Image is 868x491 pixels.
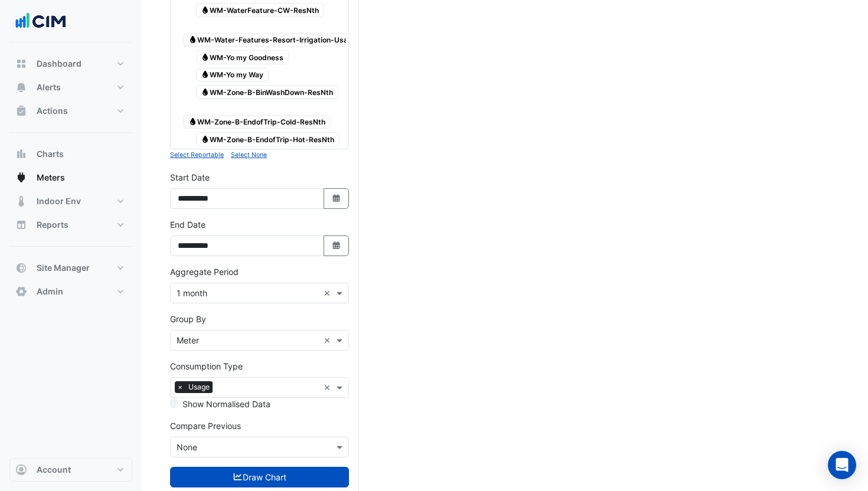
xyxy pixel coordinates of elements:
button: Reports [9,213,132,237]
app-icon: Meters [15,172,27,184]
span: WM-Zone-B-EndofTrip-Hot-ResNth [196,132,340,146]
fa-icon: Water [201,87,210,96]
button: Site Manager [9,256,132,280]
label: Compare Previous [170,420,241,432]
fa-icon: Water [201,5,210,14]
button: Account [9,458,132,482]
button: Meters [9,166,132,189]
button: Alerts [9,76,132,99]
label: Start Date [170,171,210,184]
span: Admin [37,286,63,297]
span: WM-Zone-B-BinWashDown-ResNth [196,85,339,99]
span: Charts [37,148,64,160]
span: WM-Water-Features-Resort-Irrigation-Usage [183,33,362,47]
span: Site Manager [37,262,90,274]
app-icon: Reports [15,219,27,231]
label: Aggregate Period [170,266,239,278]
label: Show Normalised Data [182,398,270,410]
button: Indoor Env [9,189,132,213]
label: Group By [170,313,206,325]
span: Actions [37,105,68,117]
small: Select None [231,151,267,159]
fa-icon: Water [188,117,197,126]
span: Reports [37,219,68,231]
span: WM-Yo my Way [196,68,269,82]
fa-icon: Water [201,135,210,143]
fa-icon: Select Date [331,241,342,251]
fa-icon: Water [201,53,210,61]
button: Admin [9,280,132,303]
span: × [175,381,185,393]
img: Company Logo [14,9,67,33]
span: Usage [185,381,213,393]
span: Dashboard [37,58,81,70]
app-icon: Site Manager [15,262,27,274]
span: Account [37,464,71,476]
span: Clear [324,381,334,394]
fa-icon: Water [201,70,210,79]
button: Charts [9,142,132,166]
button: Select Reportable [170,149,224,160]
button: Select None [231,149,267,160]
label: Consumption Type [170,360,243,372]
button: Draw Chart [170,467,349,487]
app-icon: Admin [15,286,27,297]
app-icon: Dashboard [15,58,27,70]
fa-icon: Water [188,35,197,44]
span: WM-Zone-B-EndofTrip-Cold-ResNth [183,115,331,129]
app-icon: Charts [15,148,27,160]
small: Select Reportable [170,151,224,159]
span: Clear [324,287,334,299]
label: End Date [170,218,205,231]
div: Open Intercom Messenger [828,451,856,479]
button: Actions [9,99,132,123]
app-icon: Indoor Env [15,195,27,207]
app-icon: Alerts [15,81,27,93]
span: WM-Yo my Goodness [196,50,289,64]
span: Alerts [37,81,61,93]
fa-icon: Select Date [331,194,342,204]
button: Dashboard [9,52,132,76]
span: Indoor Env [37,195,81,207]
span: Clear [324,334,334,346]
span: Meters [37,172,65,184]
app-icon: Actions [15,105,27,117]
span: WM-WaterFeature-CW-ResNth [196,3,325,17]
